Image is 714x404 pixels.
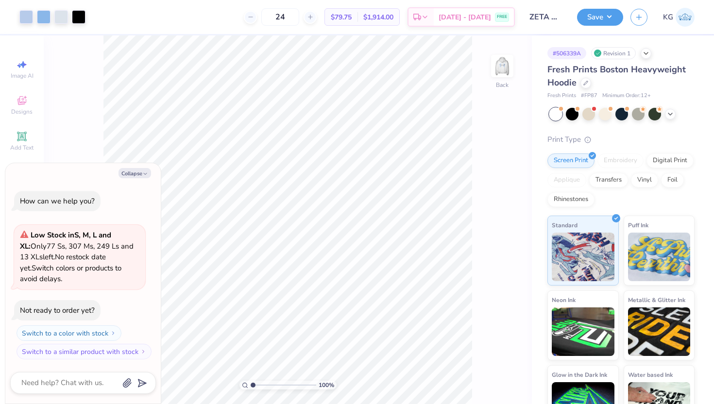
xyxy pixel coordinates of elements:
span: Metallic & Glitter Ink [628,295,685,305]
img: Switch to a similar product with stock [140,349,146,354]
span: Add Text [10,144,34,151]
div: Revision 1 [591,47,636,59]
div: How can we help you? [20,196,95,206]
span: $1,914.00 [363,12,393,22]
img: Neon Ink [552,307,614,356]
img: Puff Ink [628,233,691,281]
span: Designs [11,108,33,116]
div: Rhinestones [547,192,595,207]
span: $79.75 [331,12,352,22]
span: Minimum Order: 12 + [602,92,651,100]
img: Back [493,56,512,76]
span: KG [663,12,673,23]
img: Standard [552,233,614,281]
button: Switch to a similar product with stock [17,344,152,359]
span: Neon Ink [552,295,576,305]
div: Applique [547,173,586,187]
span: 100 % [319,381,334,389]
button: Switch to a color with stock [17,325,121,341]
button: Collapse [119,168,151,178]
span: Glow in the Dark Ink [552,370,607,380]
div: Not ready to order yet? [20,305,95,315]
span: FREE [497,14,507,20]
button: Save [577,9,623,26]
div: Vinyl [631,173,658,187]
div: # 506339A [547,47,586,59]
span: Only 77 Ss, 307 Ms, 249 Ls and 13 XLs left. Switch colors or products to avoid delays. [20,230,134,284]
span: Puff Ink [628,220,648,230]
div: Screen Print [547,153,595,168]
span: Image AI [11,72,34,80]
div: Foil [661,173,684,187]
div: Back [496,81,509,89]
input: Untitled Design [522,7,570,27]
span: No restock date yet. [20,252,106,273]
img: Metallic & Glitter Ink [628,307,691,356]
img: Switch to a color with stock [110,330,116,336]
a: KG [663,8,695,27]
span: # FP87 [581,92,597,100]
strong: Low Stock in S, M, L and XL : [20,230,111,251]
span: Fresh Prints Boston Heavyweight Hoodie [547,64,686,88]
div: Print Type [547,134,695,145]
div: Digital Print [646,153,694,168]
div: Embroidery [597,153,644,168]
span: Standard [552,220,578,230]
img: Katelyn Gwaltney [676,8,695,27]
input: – – [261,8,299,26]
span: Fresh Prints [547,92,576,100]
span: Water based Ink [628,370,673,380]
span: [DATE] - [DATE] [439,12,491,22]
div: Transfers [589,173,628,187]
